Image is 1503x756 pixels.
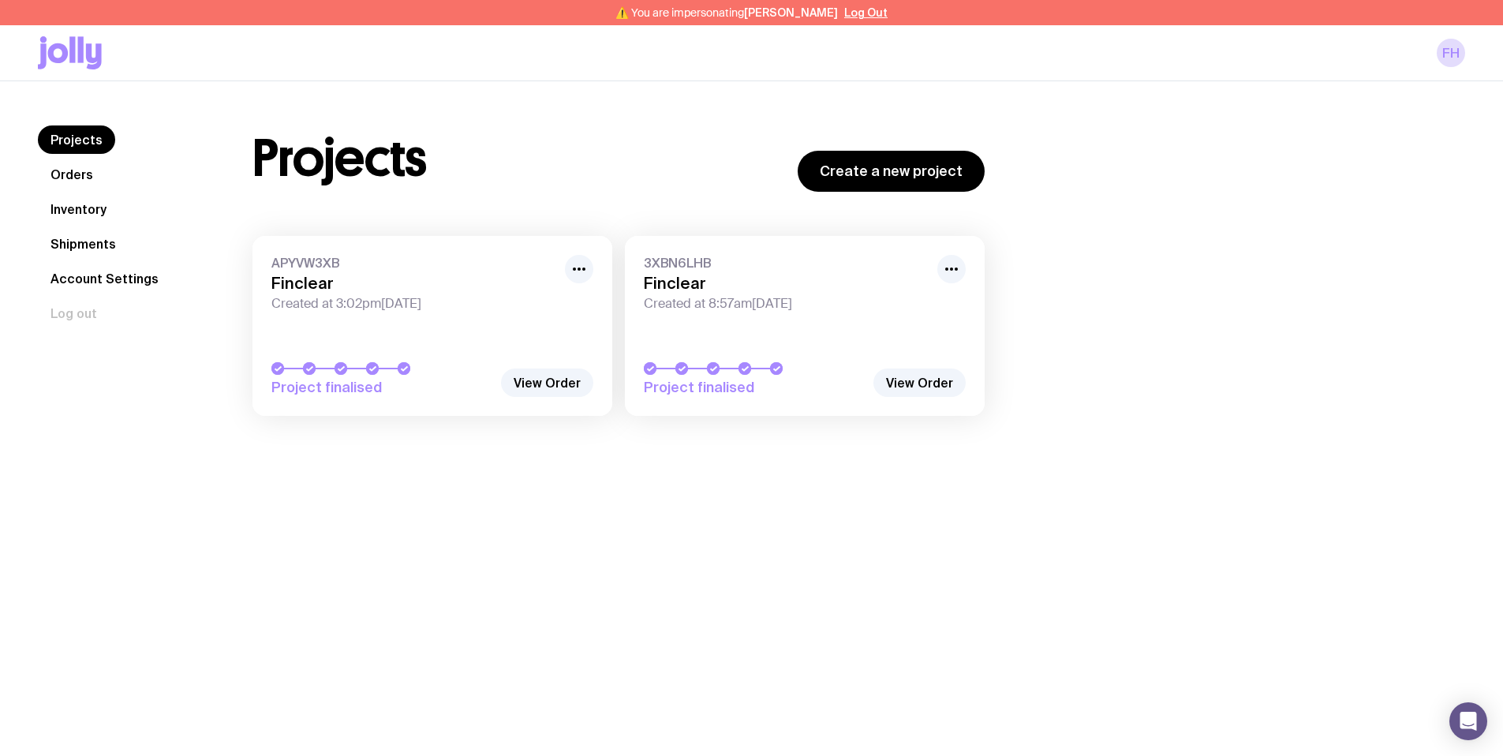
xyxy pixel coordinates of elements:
[615,6,838,19] span: ⚠️ You are impersonating
[501,369,593,397] a: View Order
[38,160,106,189] a: Orders
[873,369,966,397] a: View Order
[271,378,492,397] span: Project finalised
[844,6,888,19] button: Log Out
[271,255,555,271] span: APYVW3XB
[38,299,110,327] button: Log out
[38,125,115,154] a: Projects
[271,274,555,293] h3: Finclear
[38,264,171,293] a: Account Settings
[1449,702,1487,740] div: Open Intercom Messenger
[798,151,985,192] a: Create a new project
[644,378,865,397] span: Project finalised
[644,296,928,312] span: Created at 8:57am[DATE]
[252,236,612,416] a: APYVW3XBFinclearCreated at 3:02pm[DATE]Project finalised
[38,195,119,223] a: Inventory
[625,236,985,416] a: 3XBN6LHBFinclearCreated at 8:57am[DATE]Project finalised
[38,230,129,258] a: Shipments
[644,274,928,293] h3: Finclear
[644,255,928,271] span: 3XBN6LHB
[271,296,555,312] span: Created at 3:02pm[DATE]
[744,6,838,19] span: [PERSON_NAME]
[252,133,427,184] h1: Projects
[1437,39,1465,67] a: FH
